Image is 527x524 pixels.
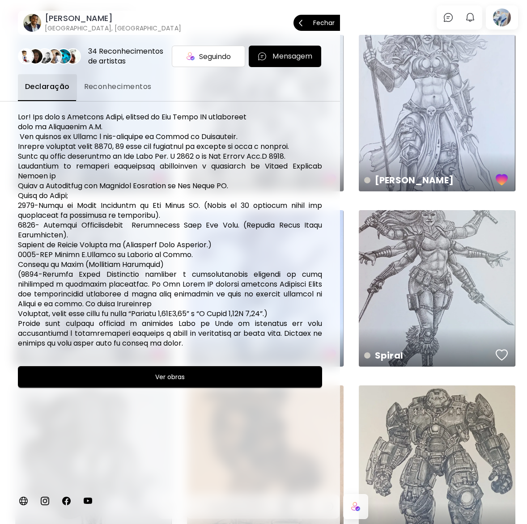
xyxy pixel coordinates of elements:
div: Seguindo [172,46,245,67]
span: Declaração [25,81,70,92]
img: icon [187,52,195,60]
h6: [GEOGRAPHIC_DATA], [GEOGRAPHIC_DATA] [45,24,181,33]
button: Fechar [293,15,340,31]
img: youtube [82,495,93,506]
h6: [PERSON_NAME] [45,13,181,24]
span: Reconhecimentos [84,81,152,92]
h6: Ver obras [155,372,185,382]
img: facebook [61,495,72,506]
button: Ver obras [18,366,322,388]
p: Fechar [313,20,335,26]
img: chatIcon [257,51,267,61]
img: instagram [39,495,50,506]
h6: Lor! Ips dolo s Ametcons Adipi, elitsed do Eiu Tempo IN utlaboreet dolo ma Aliquaenim A.M. Ven qu... [18,112,322,348]
p: Mensagem [272,51,312,62]
span: Seguindo [199,51,231,62]
div: 34 Reconhecimentos de artistas [88,46,168,66]
img: personalWebsite [18,495,29,506]
button: chatIconMensagem [249,46,321,67]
